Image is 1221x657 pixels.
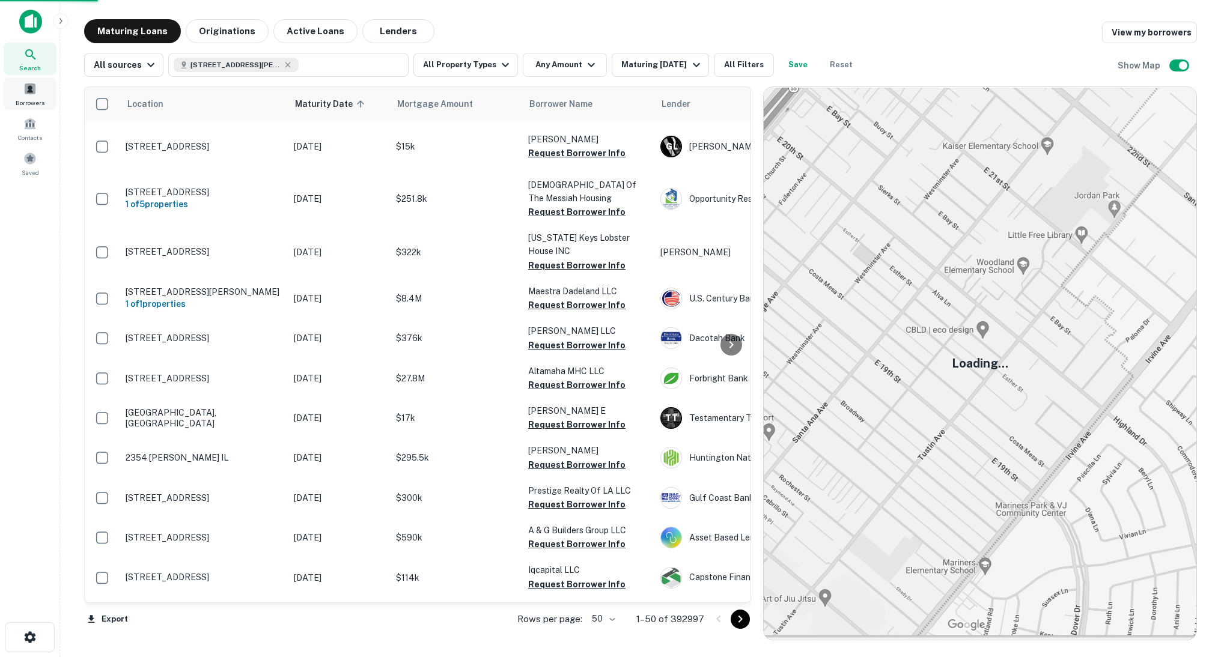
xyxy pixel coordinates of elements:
[528,404,648,417] p: [PERSON_NAME] E
[528,524,648,537] p: A & G Builders Group LLC
[654,87,847,121] th: Lender
[126,532,282,543] p: [STREET_ADDRESS]
[522,87,654,121] th: Borrower Name
[126,492,282,503] p: [STREET_ADDRESS]
[661,189,681,209] img: picture
[661,328,681,348] img: picture
[396,451,516,464] p: $295.5k
[528,258,626,273] button: Request Borrower Info
[731,610,750,629] button: Go to next page
[660,136,841,157] div: [PERSON_NAME]
[528,298,626,312] button: Request Borrower Info
[636,612,704,626] p: 1–50 of 392997
[528,577,626,592] button: Request Borrower Info
[660,567,841,589] div: Capstone Financial
[665,412,677,425] p: T T
[126,246,282,257] p: [STREET_ADDRESS]
[621,58,703,72] div: Maturing [DATE]
[528,484,648,497] p: Prestige Realty Of LA LLC
[660,327,841,349] div: Dacotah Bank
[294,531,384,544] p: [DATE]
[528,285,648,298] p: Maestra Dadeland LLC
[19,63,41,73] span: Search
[294,332,384,345] p: [DATE]
[294,411,384,425] p: [DATE]
[661,368,681,389] img: picture
[396,292,516,305] p: $8.4M
[660,188,841,210] div: Opportunity Resource Fund
[126,572,282,583] p: [STREET_ADDRESS]
[294,571,384,584] p: [DATE]
[84,610,131,628] button: Export
[528,146,626,160] button: Request Borrower Info
[528,365,648,378] p: Altamaha MHC LLC
[528,458,626,472] button: Request Borrower Info
[714,53,774,77] button: All Filters
[396,332,516,345] p: $376k
[528,338,626,353] button: Request Borrower Info
[528,205,626,219] button: Request Borrower Info
[1118,59,1162,72] h6: Show Map
[126,373,282,384] p: [STREET_ADDRESS]
[120,87,288,121] th: Location
[362,19,434,43] button: Lenders
[952,354,1008,372] h5: Loading...
[126,297,282,310] h6: 1 of 1 properties
[662,97,690,111] span: Lender
[126,333,282,344] p: [STREET_ADDRESS]
[288,87,390,121] th: Maturity Date
[126,141,282,152] p: [STREET_ADDRESS]
[528,537,626,551] button: Request Borrower Info
[19,10,42,34] img: capitalize-icon.png
[294,192,384,205] p: [DATE]
[528,497,626,512] button: Request Borrower Info
[661,488,681,508] img: picture
[660,288,841,309] div: U.s. Century Bank
[4,43,56,75] a: Search
[22,168,39,177] span: Saved
[661,527,681,548] img: picture
[779,53,817,77] button: Save your search to get updates of matches that match your search criteria.
[273,19,358,43] button: Active Loans
[186,19,269,43] button: Originations
[4,112,56,145] a: Contacts
[126,187,282,198] p: [STREET_ADDRESS]
[660,487,841,509] div: Gulf Coast Bank
[396,491,516,504] p: $300k
[294,140,384,153] p: [DATE]
[396,531,516,544] p: $590k
[4,77,56,110] a: Borrowers
[1161,561,1221,619] iframe: Chat Widget
[190,59,281,70] span: [STREET_ADDRESS][PERSON_NAME]
[84,53,163,77] button: All sources
[517,612,582,626] p: Rows per page:
[126,452,282,463] p: 2354 [PERSON_NAME] IL
[660,407,841,429] div: Testamentary TR
[126,407,282,429] p: [GEOGRAPHIC_DATA], [GEOGRAPHIC_DATA]
[127,97,163,111] span: Location
[660,527,841,548] div: Asset Based Lending
[661,568,681,588] img: picture
[294,372,384,385] p: [DATE]
[822,53,860,77] button: Reset
[396,411,516,425] p: $17k
[396,246,516,259] p: $322k
[84,19,181,43] button: Maturing Loans
[294,292,384,305] p: [DATE]
[528,178,648,205] p: [DEMOGRAPHIC_DATA] Of The Messiah Housing
[528,324,648,338] p: [PERSON_NAME] LLC
[294,451,384,464] p: [DATE]
[764,87,1196,640] img: map-placeholder.webp
[413,53,518,77] button: All Property Types
[396,192,516,205] p: $251.8k
[126,286,282,297] p: [STREET_ADDRESS][PERSON_NAME]
[4,147,56,180] a: Saved
[529,97,592,111] span: Borrower Name
[168,53,409,77] button: [STREET_ADDRESS][PERSON_NAME]
[126,198,282,211] h6: 1 of 5 properties
[294,246,384,259] p: [DATE]
[396,372,516,385] p: $27.8M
